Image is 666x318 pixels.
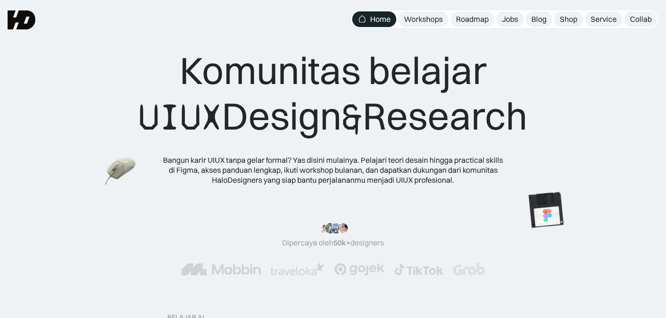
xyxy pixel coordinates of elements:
a: Workshops [398,11,448,27]
div: Jobs [502,14,518,24]
span: & [342,94,363,140]
div: Bangun karir UIUX tanpa gelar formal? Yas disini mulainya. Pelajari teori desain hingga practical... [163,155,504,185]
span: 50k+ [333,238,350,247]
a: Roadmap [450,11,494,27]
div: Roadmap [456,14,489,24]
span: UIUX [138,94,222,140]
div: Workshops [404,14,443,24]
div: Collab [630,14,652,24]
a: Service [585,11,622,27]
a: Jobs [496,11,524,27]
div: Home [370,14,391,24]
div: Blog [531,14,547,24]
div: Shop [560,14,577,24]
a: Collab [624,11,657,27]
div: Komunitas belajar Design Research [138,47,528,140]
a: Blog [526,11,552,27]
div: Dipercaya oleh designers [282,238,384,248]
div: Service [591,14,617,24]
a: Shop [554,11,583,27]
a: Home [352,11,396,27]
